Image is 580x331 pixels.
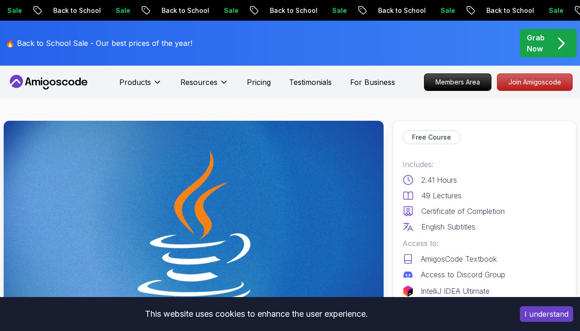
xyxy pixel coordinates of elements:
button: Accept cookies [520,306,573,322]
p: Sale [103,6,133,15]
a: For Business [350,77,395,88]
p: IntelliJ IDEA Ultimate [421,286,490,297]
p: Products [119,77,151,88]
p: 🔥 Back to School Sale - Our best prices of the year! [6,38,192,49]
p: Free Course [412,133,451,142]
button: Products [119,77,162,95]
p: Sale [428,6,457,15]
p: Back to School [474,6,536,15]
p: Access to Discord Group [421,269,505,280]
p: Includes: [402,159,567,170]
p: Sale [320,6,349,15]
a: Testimonials [289,77,332,88]
p: Certificate of Completion [421,206,505,217]
a: Pricing [247,77,271,88]
p: Join Amigoscode [497,74,572,90]
p: Members Area [424,74,491,90]
p: Back to School [257,6,320,15]
p: 49 Lectures [421,190,462,201]
div: This website uses cookies to enhance the user experience. [7,304,506,324]
button: Resources [180,77,229,95]
p: Access to: [402,238,567,249]
a: Join Amigoscode [497,73,573,91]
img: jetbrains logo [402,286,413,297]
p: Sale [536,6,566,15]
p: Back to School [41,6,103,15]
p: 2.41 Hours [421,174,457,185]
p: Sale [212,6,241,15]
p: Back to School [366,6,428,15]
p: Resources [180,77,217,88]
a: Members Area [424,73,491,91]
p: Back to School [149,6,212,15]
p: AmigosCode Textbook [421,253,497,264]
p: English Subtitles [421,221,475,232]
p: Grab Now [527,32,545,54]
